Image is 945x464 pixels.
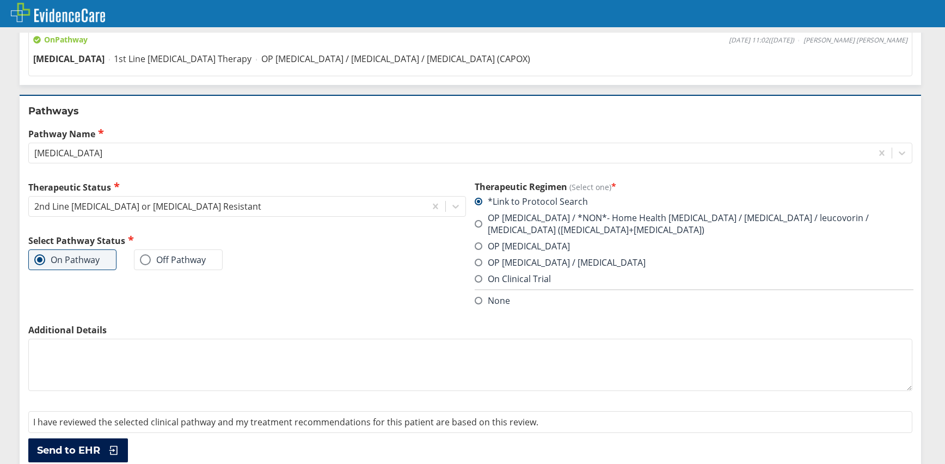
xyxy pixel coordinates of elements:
[33,416,538,428] span: I have reviewed the selected clinical pathway and my treatment recommendations for this patient a...
[261,53,530,65] span: OP [MEDICAL_DATA] / [MEDICAL_DATA] / [MEDICAL_DATA] (CAPOX)
[569,182,611,192] span: (Select one)
[37,444,100,457] span: Send to EHR
[28,105,912,118] h2: Pathways
[114,53,251,65] span: 1st Line [MEDICAL_DATA] Therapy
[33,53,105,65] span: [MEDICAL_DATA]
[28,234,466,247] h2: Select Pathway Status
[140,254,206,265] label: Off Pathway
[28,127,912,140] label: Pathway Name
[28,181,466,193] label: Therapeutic Status
[475,196,588,207] label: *Link to Protocol Search
[33,34,88,45] span: On Pathway
[475,181,912,193] h3: Therapeutic Regimen
[28,324,912,336] label: Additional Details
[803,36,907,45] span: [PERSON_NAME] [PERSON_NAME]
[475,257,646,268] label: OP [MEDICAL_DATA] / [MEDICAL_DATA]
[11,3,105,22] img: EvidenceCare
[34,200,261,212] div: 2nd Line [MEDICAL_DATA] or [MEDICAL_DATA] Resistant
[475,212,912,236] label: OP [MEDICAL_DATA] / *NON*- Home Health [MEDICAL_DATA] / [MEDICAL_DATA] / leucovorin / [MEDICAL_DA...
[28,438,128,462] button: Send to EHR
[475,240,570,252] label: OP [MEDICAL_DATA]
[475,273,551,285] label: On Clinical Trial
[729,36,794,45] span: [DATE] 11:02 ( [DATE] )
[34,147,102,159] div: [MEDICAL_DATA]
[34,254,100,265] label: On Pathway
[475,295,510,307] label: None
